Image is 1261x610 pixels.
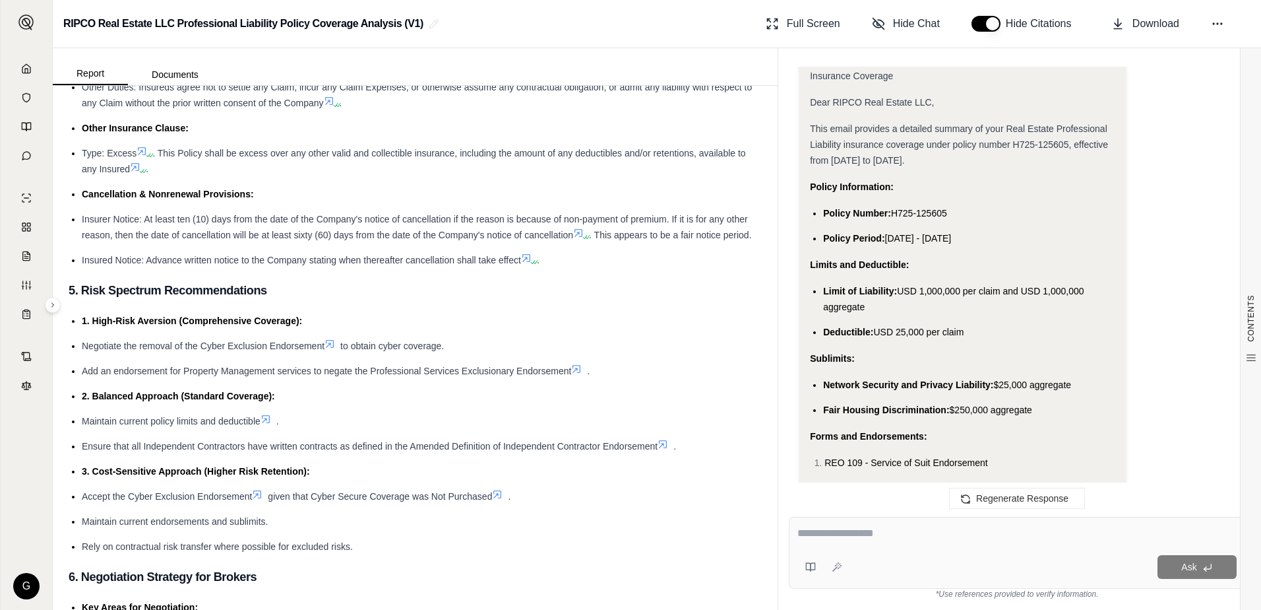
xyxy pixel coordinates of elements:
[587,366,590,376] span: .
[9,114,44,140] a: Prompt Library
[823,380,993,390] span: Network Security and Privacy Liability:
[69,279,762,302] h3: 5. Risk Spectrum Recommendations
[18,15,34,30] img: Expand sidebar
[9,243,44,269] a: Claim Coverage
[893,16,940,32] span: Hide Chat
[82,82,752,108] span: Other Duties: Insureds agree not to settle any Claim, incur any Claim Expenses, or otherwise assu...
[82,541,353,552] span: Rely on contractual risk transfer where possible for excluded risks.
[276,416,279,426] span: .
[823,208,891,219] span: Policy Number:
[1246,295,1256,342] span: CONTENTS
[810,182,894,192] strong: Policy Information:
[673,441,676,452] span: .
[1181,562,1196,572] span: Ask
[82,491,252,502] span: Accept the Cyber Exclusion Endorsement
[63,12,423,36] h2: RIPCO Real Estate LLC Professional Liability Policy Coverage Analysis (V1)
[82,189,254,199] span: Cancellation & Nonrenewal Provisions:
[82,391,275,401] span: 2. Balanced Approach (Standard Coverage):
[45,297,61,313] button: Expand sidebar
[340,341,444,351] span: to obtain cyber coverage.
[146,164,148,174] span: .
[810,97,934,108] span: Dear RIPCO Real Estate LLC,
[824,457,987,468] span: REO 109 - Service of Suit Endorsement
[9,143,44,169] a: Chat
[13,573,40,599] div: G
[949,488,1085,509] button: Regenerate Response
[1106,11,1184,37] button: Download
[13,9,40,36] button: Expand sidebar
[789,589,1245,599] div: *Use references provided to verify information.
[823,233,884,244] span: Policy Period:
[9,185,44,211] a: Single Policy
[1157,555,1237,579] button: Ask
[53,63,128,85] button: Report
[1132,16,1179,32] span: Download
[82,516,268,527] span: Maintain current endorsements and sublimits.
[589,230,751,240] span: . This appears to be a fair notice period.
[9,272,44,298] a: Custom Report
[994,380,1072,390] span: $25,000 aggregate
[823,327,873,337] span: Deductible:
[810,55,1090,81] span: Subject: Detailed Summary of Your Real Estate Professional Liability Insurance Coverage
[69,565,762,589] h3: 6. Negotiation Strategy for Brokers
[810,259,909,270] strong: Limits and Deductible:
[9,343,44,370] a: Contract Analysis
[9,301,44,327] a: Coverage Table
[891,208,947,219] span: H725-125605
[810,353,855,364] strong: Sublimits:
[810,431,927,442] strong: Forms and Endorsements:
[82,148,746,174] span: . This Policy shall be excess over any other valid and collectible insurance, including the amoun...
[508,491,510,502] span: .
[82,214,748,240] span: Insurer Notice: At least ten (10) days from the date of the Company's notice of cancellation if t...
[823,286,897,296] span: Limit of Liability:
[82,123,189,133] span: Other Insurance Clause:
[82,341,324,351] span: Negotiate the removal of the Cyber Exclusion Endorsement
[268,491,492,502] span: given that Cyber Secure Coverage was Not Purchased
[82,366,571,376] span: Add an endorsement for Property Management services to negate the Professional Services Exclusion...
[787,16,840,32] span: Full Screen
[976,493,1068,504] span: Regenerate Response
[9,85,44,111] a: Documents Vault
[82,466,310,477] span: 3. Cost-Sensitive Approach (Higher Risk Retention):
[885,233,952,244] span: [DATE] - [DATE]
[82,416,261,426] span: Maintain current policy limits and deductible
[537,255,539,265] span: .
[82,148,137,158] span: Type: Excess
[82,441,658,452] span: Ensure that all Independent Contractors have written contracts as defined in the Amended Definiti...
[823,286,1084,312] span: USD 1,000,000 per claim and USD 1,000,000 aggregate
[82,316,302,326] span: 1. High-Risk Aversion (Comprehensive Coverage):
[82,255,521,265] span: Insured Notice: Advance written notice to the Company stating when thereafter cancellation shall ...
[810,123,1108,166] span: This email provides a detailed summary of your Real Estate Professional Liability insurance cover...
[873,327,964,337] span: USD 25,000 per claim
[9,214,44,240] a: Policy Comparisons
[340,98,342,108] span: .
[9,372,44,399] a: Legal Search Engine
[823,405,949,415] span: Fair Housing Discrimination:
[760,11,846,37] button: Full Screen
[950,405,1032,415] span: $250,000 aggregate
[1006,16,1080,32] span: Hide Citations
[9,55,44,82] a: Home
[867,11,945,37] button: Hide Chat
[128,64,222,85] button: Documents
